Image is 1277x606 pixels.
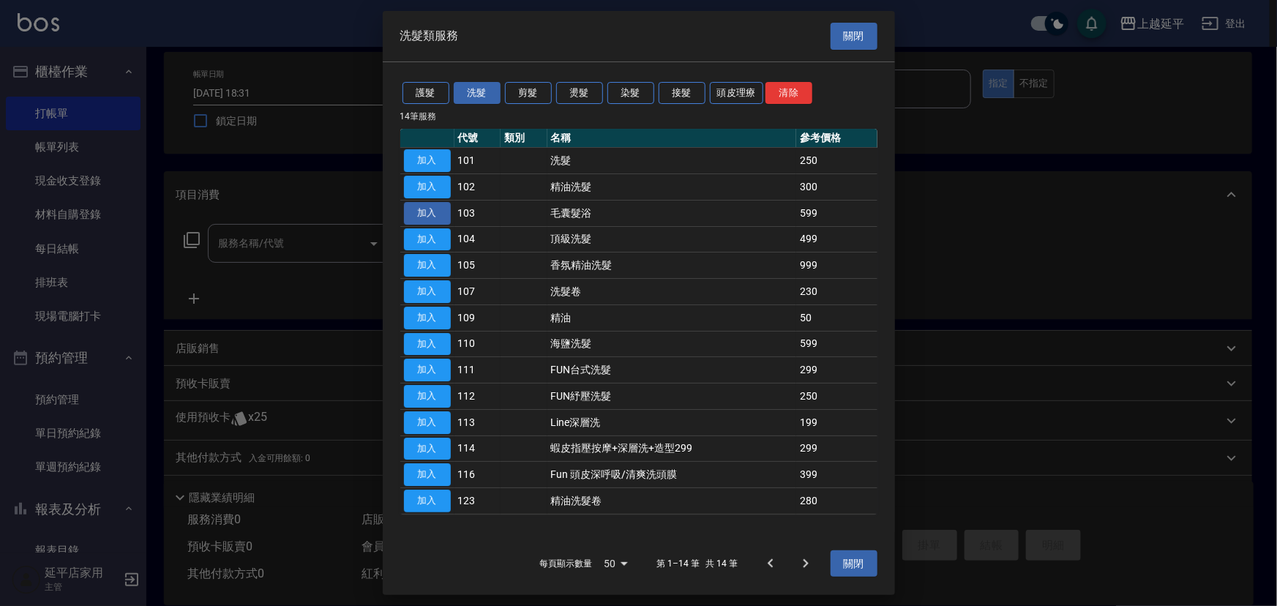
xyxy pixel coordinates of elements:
td: 113 [454,409,501,435]
td: 104 [454,226,501,252]
button: 關閉 [831,23,877,50]
td: 110 [454,331,501,357]
button: 加入 [404,385,451,408]
button: 燙髮 [556,82,603,105]
td: 116 [454,462,501,488]
td: Fun 頭皮深呼吸/清爽洗頭膜 [547,462,797,488]
button: 加入 [404,307,451,329]
td: 107 [454,279,501,305]
td: 101 [454,148,501,174]
button: 加入 [404,359,451,381]
th: 類別 [501,129,547,148]
td: 102 [454,174,501,201]
td: 123 [454,488,501,515]
td: 199 [796,409,877,435]
td: 250 [796,148,877,174]
button: 加入 [404,490,451,512]
button: 加入 [404,280,451,303]
td: 230 [796,279,877,305]
td: 599 [796,331,877,357]
button: 加入 [404,228,451,251]
td: 毛囊髮浴 [547,200,797,226]
button: 接髮 [659,82,705,105]
button: 加入 [404,254,451,277]
button: 剪髮 [505,82,552,105]
td: 300 [796,174,877,201]
td: 蝦皮指壓按摩+深層洗+造型299 [547,435,797,462]
button: 加入 [404,202,451,225]
td: 洗髮 [547,148,797,174]
td: 599 [796,200,877,226]
th: 代號 [454,129,501,148]
button: 頭皮理療 [710,82,764,105]
button: 加入 [404,438,451,460]
td: 399 [796,462,877,488]
td: 洗髮卷 [547,279,797,305]
td: 111 [454,357,501,384]
td: 280 [796,488,877,515]
button: 加入 [404,411,451,434]
td: Line深層洗 [547,409,797,435]
td: 250 [796,384,877,410]
p: 14 筆服務 [400,110,877,123]
th: 名稱 [547,129,797,148]
td: FUN紓壓洗髮 [547,384,797,410]
td: 112 [454,384,501,410]
button: 加入 [404,463,451,486]
td: 精油洗髮卷 [547,488,797,515]
td: 499 [796,226,877,252]
td: 精油洗髮 [547,174,797,201]
button: 加入 [404,176,451,198]
td: 香氛精油洗髮 [547,252,797,279]
td: 114 [454,435,501,462]
td: 105 [454,252,501,279]
td: 頂級洗髮 [547,226,797,252]
p: 每頁顯示數量 [539,557,592,570]
span: 洗髮類服務 [400,29,459,43]
button: 護髮 [402,82,449,105]
button: 加入 [404,333,451,356]
button: 加入 [404,149,451,172]
button: 清除 [765,82,812,105]
td: 精油 [547,304,797,331]
td: 299 [796,357,877,384]
p: 第 1–14 筆 共 14 筆 [656,557,738,570]
td: FUN台式洗髮 [547,357,797,384]
td: 109 [454,304,501,331]
td: 海鹽洗髮 [547,331,797,357]
td: 999 [796,252,877,279]
button: 洗髮 [454,82,501,105]
button: 染髮 [607,82,654,105]
td: 299 [796,435,877,462]
button: 關閉 [831,550,877,577]
th: 參考價格 [796,129,877,148]
td: 103 [454,200,501,226]
div: 50 [598,544,633,583]
td: 50 [796,304,877,331]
